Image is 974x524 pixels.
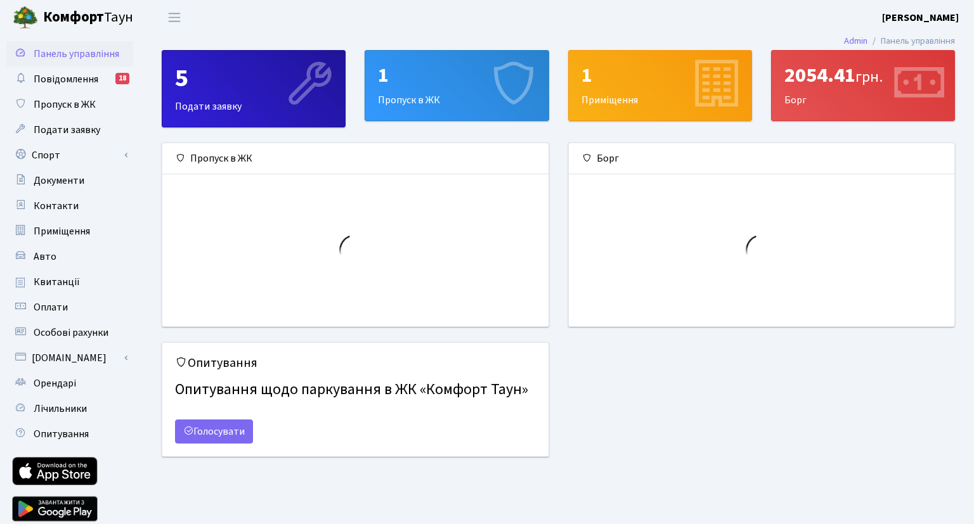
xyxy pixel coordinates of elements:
[6,168,133,193] a: Документи
[6,269,133,295] a: Квитанції
[365,51,548,120] div: Пропуск в ЖК
[6,371,133,396] a: Орендарі
[162,143,549,174] div: Пропуск в ЖК
[825,28,974,54] nav: breadcrumb
[34,47,119,61] span: Панель управління
[162,50,346,127] a: 5Подати заявку
[882,10,959,25] a: [PERSON_NAME]
[34,199,79,213] span: Контакти
[115,73,129,84] div: 18
[568,50,752,121] a: 1Приміщення
[365,50,549,121] a: 1Пропуск в ЖК
[34,300,68,314] span: Оплати
[34,250,56,264] span: Авто
[175,419,253,444] a: Голосувати
[34,72,98,86] span: Повідомлення
[159,7,190,28] button: Переключити навігацію
[844,34,867,48] a: Admin
[13,5,38,30] img: logo.png
[34,123,100,137] span: Подати заявку
[34,98,96,112] span: Пропуск в ЖК
[6,295,133,320] a: Оплати
[6,117,133,143] a: Подати заявку
[162,51,345,127] div: Подати заявку
[6,67,133,92] a: Повідомлення18
[175,355,536,371] h5: Опитування
[6,193,133,219] a: Контакти
[43,7,133,29] span: Таун
[6,41,133,67] a: Панель управління
[784,63,942,87] div: 2054.41
[569,143,955,174] div: Борг
[34,224,90,238] span: Приміщення
[175,63,332,94] div: 5
[882,11,959,25] b: [PERSON_NAME]
[378,63,535,87] div: 1
[855,66,883,88] span: грн.
[6,143,133,168] a: Спорт
[34,275,80,289] span: Квитанції
[772,51,954,120] div: Борг
[569,51,751,120] div: Приміщення
[6,92,133,117] a: Пропуск в ЖК
[6,219,133,244] a: Приміщення
[6,421,133,447] a: Опитування
[6,320,133,345] a: Особові рахунки
[6,345,133,371] a: [DOMAIN_NAME]
[34,174,84,188] span: Документи
[43,7,104,27] b: Комфорт
[34,376,76,390] span: Орендарі
[34,326,108,340] span: Особові рахунки
[34,427,89,441] span: Опитування
[6,396,133,421] a: Лічильники
[175,376,536,404] h4: Опитування щодо паркування в ЖК «Комфорт Таун»
[34,402,87,416] span: Лічильники
[6,244,133,269] a: Авто
[581,63,739,87] div: 1
[867,34,955,48] li: Панель управління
